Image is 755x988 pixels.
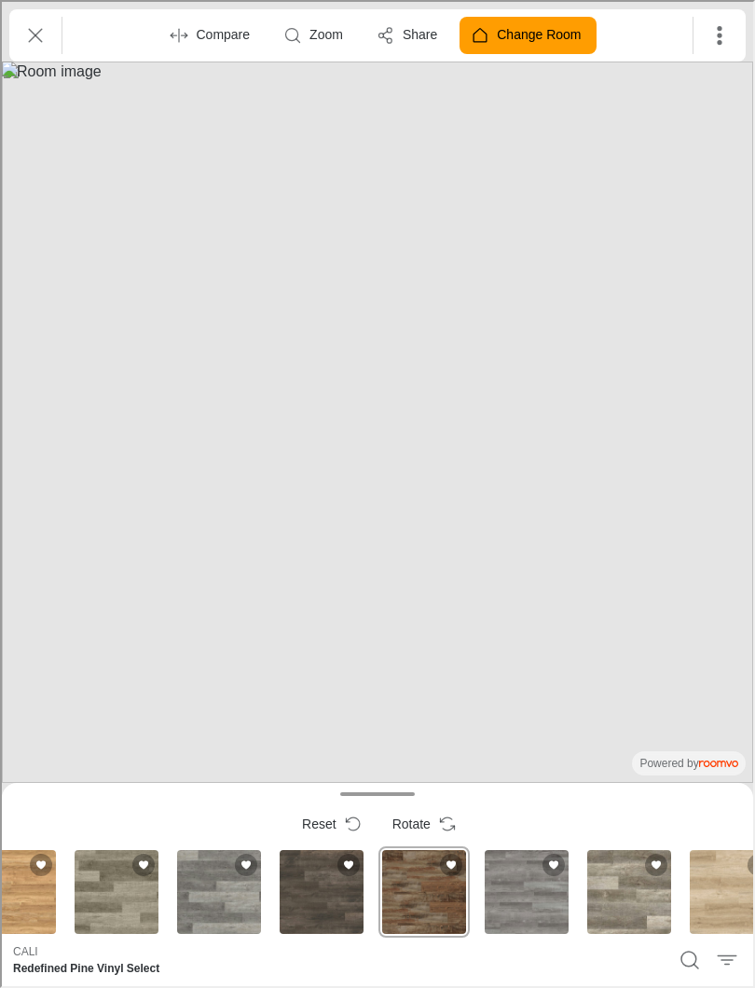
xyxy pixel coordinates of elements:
[270,15,356,52] button: Zoom room image
[699,15,736,52] button: More actions
[308,24,341,43] p: Zoom
[707,940,744,977] button: Filter products
[638,753,736,770] div: The visualizer is powered by Roomvo.
[401,24,435,43] p: Share
[11,941,36,958] p: CALI
[336,852,358,874] button: Add Thornwood Vinyl Select to favorites
[69,844,160,936] div: Dusty Dune Vinyl Select
[28,852,50,874] button: Add Blonde Ale Vinyl Select to favorites
[541,852,563,874] button: Add Gray Ash Vinyl Select to favorites
[233,852,255,874] button: Add Alderwood Vinyl Select to favorites
[479,844,570,936] div: Gray Ash Vinyl Select
[7,940,662,976] button: Show details for Redefined Pine Vinyl Select
[285,803,372,841] button: Reset product
[194,24,248,43] p: Compare
[15,15,52,52] button: Exit
[458,15,594,52] button: Change Room
[376,803,466,841] button: Rotate Surface
[172,844,263,936] div: Alderwood Vinyl Select
[495,24,579,43] p: Change Room
[11,958,656,975] h6: Redefined Pine Vinyl Select
[157,15,263,52] button: Enter compare mode
[130,852,153,874] button: Add Dusty Dune Vinyl Select to favorites
[582,844,673,936] div: Seaswept Oak Vinyl Select XL
[274,844,365,936] div: Thornwood Vinyl Select
[438,852,460,874] button: Add Redefined Pine Vinyl Select to favorites
[643,852,666,874] button: Add Seaswept Oak Vinyl Select XL to favorites
[697,759,736,765] img: roomvo_wordmark.svg
[669,940,707,977] button: Search products
[364,15,450,52] button: Share
[377,844,468,936] div: Redefined Pine Vinyl Select
[638,753,736,770] p: Powered by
